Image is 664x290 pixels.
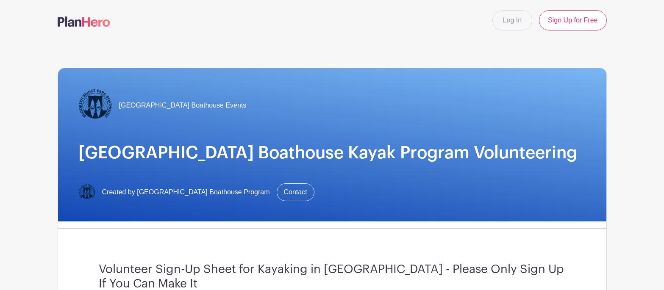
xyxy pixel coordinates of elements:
a: Sign Up for Free [539,10,606,30]
span: [GEOGRAPHIC_DATA] Boathouse Events [119,100,247,110]
img: logo-507f7623f17ff9eddc593b1ce0a138ce2505c220e1c5a4e2b4648c50719b7d32.svg [58,17,110,27]
h1: [GEOGRAPHIC_DATA] Boathouse Kayak Program Volunteering [78,143,586,163]
img: Logo-Title.png [78,184,95,201]
span: Created by [GEOGRAPHIC_DATA] Boathouse Program [102,187,270,197]
a: Log In [492,10,532,30]
a: Contact [277,183,314,201]
img: Logo-Title.png [78,88,112,122]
